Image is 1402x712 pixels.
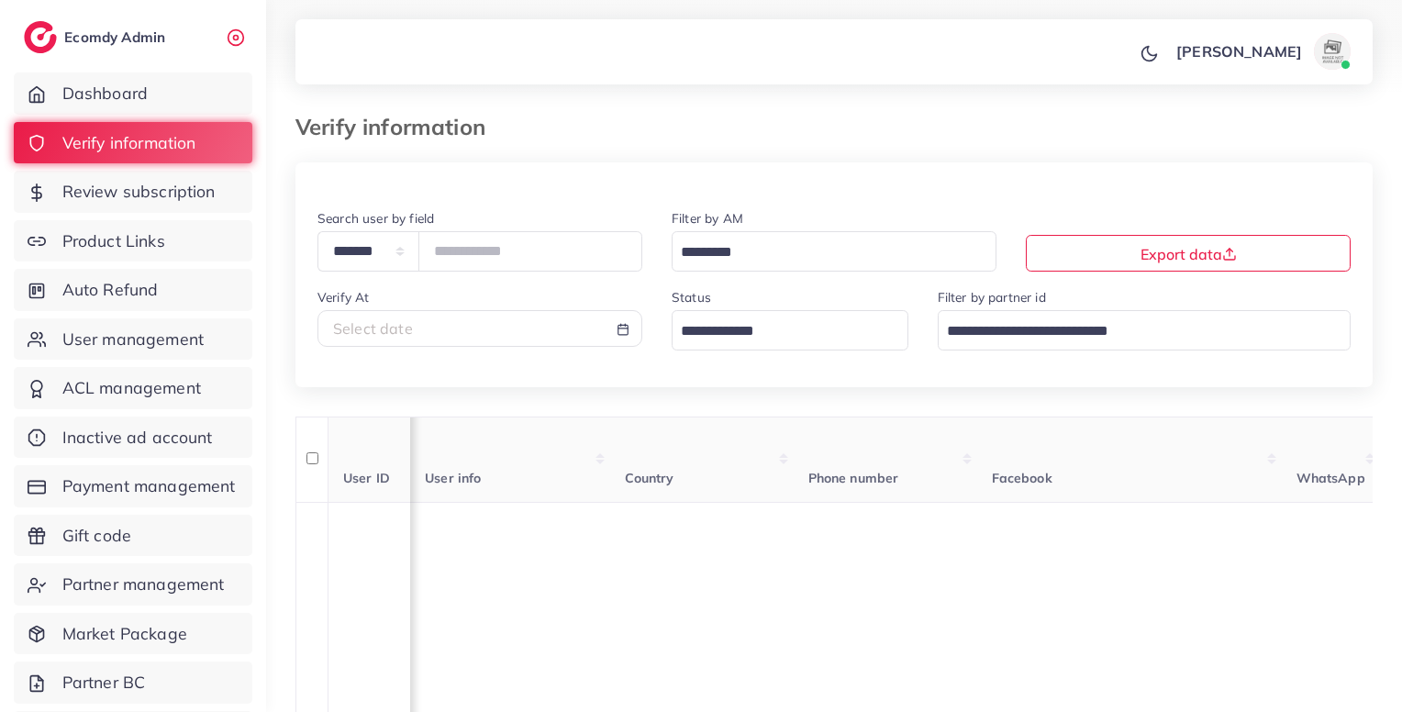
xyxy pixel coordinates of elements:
label: Filter by AM [672,209,743,228]
label: Filter by partner id [938,288,1046,306]
span: Facebook [992,470,1052,486]
input: Search for option [674,239,973,267]
div: Search for option [672,310,908,350]
span: Country [625,470,674,486]
input: Search for option [674,317,885,346]
a: Product Links [14,220,252,262]
a: User management [14,318,252,361]
h3: Verify information [295,114,500,140]
span: WhatsApp [1296,470,1365,486]
a: Partner BC [14,662,252,704]
span: Product Links [62,229,165,253]
span: Review subscription [62,180,216,204]
span: Inactive ad account [62,426,213,450]
a: Inactive ad account [14,417,252,459]
span: Verify information [62,131,196,155]
input: Search for option [940,317,1328,346]
h2: Ecomdy Admin [64,28,170,46]
div: Search for option [672,231,996,271]
span: Export data [1141,245,1237,263]
span: Payment management [62,474,236,498]
span: ACL management [62,376,201,400]
label: Status [672,288,711,306]
span: Market Package [62,622,187,646]
a: Verify information [14,122,252,164]
span: Partner management [62,573,225,596]
span: Select date [333,319,413,338]
a: Market Package [14,613,252,655]
label: Search user by field [317,209,434,228]
a: Auto Refund [14,269,252,311]
span: User info [425,470,481,486]
span: Partner BC [62,671,146,695]
a: Partner management [14,563,252,606]
span: User management [62,328,204,351]
a: Dashboard [14,72,252,115]
span: Dashboard [62,82,148,106]
a: Review subscription [14,171,252,213]
span: Auto Refund [62,278,159,302]
a: [PERSON_NAME]avatar [1166,33,1358,70]
a: Payment management [14,465,252,507]
span: User ID [343,470,390,486]
label: Verify At [317,288,369,306]
span: Gift code [62,524,131,548]
a: Gift code [14,515,252,557]
img: avatar [1314,33,1351,70]
img: logo [24,21,57,53]
div: Search for option [938,310,1352,350]
span: Phone number [808,470,899,486]
p: [PERSON_NAME] [1176,40,1302,62]
a: logoEcomdy Admin [24,21,170,53]
a: ACL management [14,367,252,409]
button: Export data [1026,235,1351,272]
